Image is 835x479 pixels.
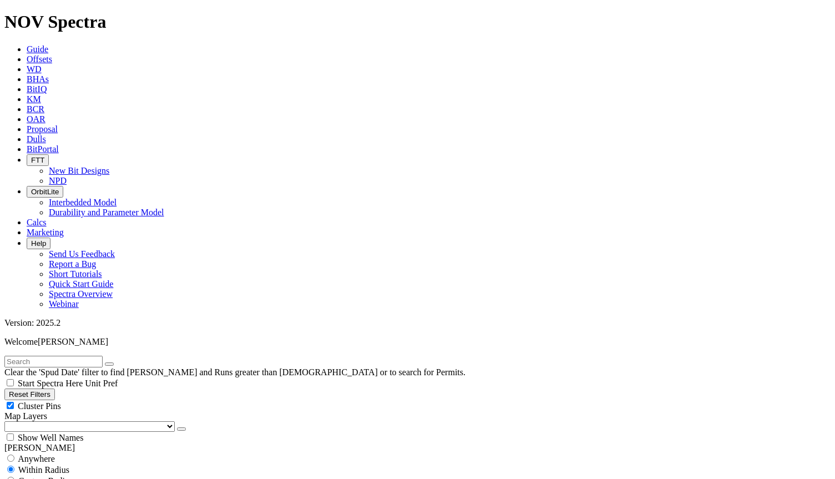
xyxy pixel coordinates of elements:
a: Marketing [27,228,64,237]
div: Version: 2025.2 [4,318,831,328]
h1: NOV Spectra [4,12,831,32]
a: Quick Start Guide [49,279,113,289]
a: Spectra Overview [49,289,113,299]
a: Webinar [49,299,79,309]
span: FTT [31,156,44,164]
span: Clear the 'Spud Date' filter to find [PERSON_NAME] and Runs greater than [DEMOGRAPHIC_DATA] or to... [4,367,465,377]
a: Durability and Parameter Model [49,208,164,217]
button: Reset Filters [4,389,55,400]
button: FTT [27,154,49,166]
span: Help [31,239,46,248]
span: Start Spectra Here [18,379,83,388]
div: [PERSON_NAME] [4,443,831,453]
a: BCR [27,104,44,114]
a: BitPortal [27,144,59,154]
a: Proposal [27,124,58,134]
button: Help [27,238,50,249]
a: BitIQ [27,84,47,94]
a: BHAs [27,74,49,84]
button: OrbitLite [27,186,63,198]
p: Welcome [4,337,831,347]
a: Guide [27,44,48,54]
a: New Bit Designs [49,166,109,175]
a: Short Tutorials [49,269,102,279]
input: Start Spectra Here [7,379,14,386]
a: OAR [27,114,45,124]
a: Dulls [27,134,46,144]
span: [PERSON_NAME] [38,337,108,346]
a: KM [27,94,41,104]
span: OrbitLite [31,188,59,196]
span: Within Radius [18,465,69,475]
a: Offsets [27,54,52,64]
span: Cluster Pins [18,401,61,411]
a: Calcs [27,218,47,227]
a: Report a Bug [49,259,96,269]
span: Unit Pref [85,379,118,388]
span: Map Layers [4,411,47,421]
a: Send Us Feedback [49,249,115,259]
a: WD [27,64,42,74]
span: Show Well Names [18,433,83,442]
a: NPD [49,176,67,185]
a: Interbedded Model [49,198,117,207]
span: Anywhere [18,454,55,463]
input: Search [4,356,103,367]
